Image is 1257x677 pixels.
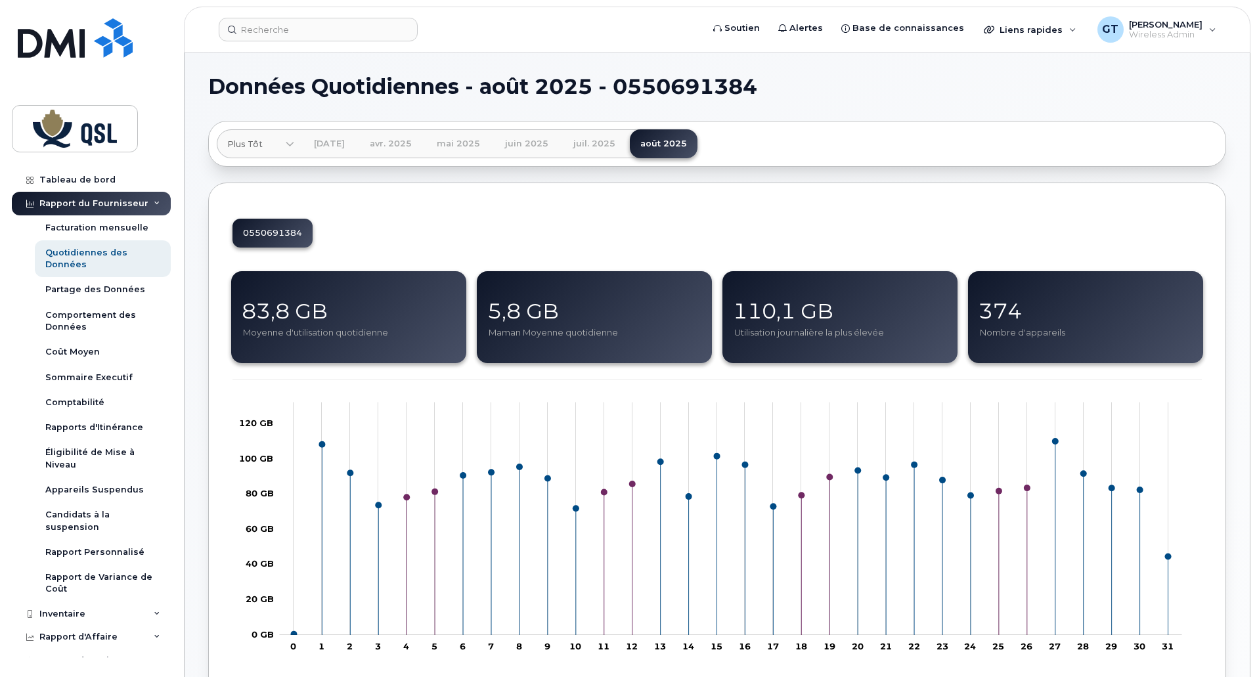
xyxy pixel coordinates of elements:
tspan: 21 [880,641,892,651]
g: undefined GB [246,594,274,604]
div: Nombre d'appareils [979,326,1195,339]
span: Plus tôt [227,138,263,150]
tspan: 3 [375,641,381,651]
div: Maman Moyenne quotidienne [487,326,704,339]
g: undefined GB [246,523,274,534]
tspan: 11 [598,641,609,651]
tspan: 19 [824,641,835,651]
tspan: 16 [739,641,751,651]
tspan: 31 [1162,641,1174,651]
tspan: 18 [795,641,807,651]
div: Utilisation journalière la plus élevée [733,326,950,339]
tspan: 15 [711,641,722,651]
a: Plus tôt [217,129,294,158]
a: [DATE] [303,129,355,158]
tspan: 24 [964,641,976,651]
tspan: 100 GB [239,453,273,464]
div: 110,1 GB [733,296,950,326]
tspan: 8 [516,641,522,651]
tspan: 29 [1105,641,1117,651]
tspan: 17 [767,641,779,651]
a: mai 2025 [426,129,491,158]
div: 374 [979,296,1195,326]
tspan: 80 GB [246,488,274,498]
tspan: 26 [1021,641,1032,651]
a: avr. 2025 [359,129,422,158]
g: undefined GB [239,418,273,428]
span: Données Quotidiennes - août 2025 - 0550691384 [208,77,757,97]
tspan: 9 [544,641,550,651]
tspan: 10 [569,641,581,651]
tspan: 23 [937,641,948,651]
tspan: 4 [403,641,409,651]
tspan: 5 [431,641,437,651]
a: août 2025 [630,129,697,158]
tspan: 20 GB [246,594,274,604]
div: 5,8 GB [487,296,704,326]
tspan: 0 GB [252,629,274,640]
tspan: 22 [908,641,920,651]
tspan: 60 GB [246,523,274,534]
tspan: 40 GB [246,558,274,569]
g: undefined GB [239,453,273,464]
tspan: 2 [347,641,353,651]
div: 83,8 GB [242,296,458,326]
tspan: 27 [1049,641,1061,651]
g: undefined GB [246,488,274,498]
g: Graphique [239,403,1182,651]
a: juin 2025 [495,129,559,158]
tspan: 0 [290,641,296,651]
tspan: 7 [488,641,494,651]
div: Moyenne d'utilisation quotidienne [242,326,458,339]
tspan: 120 GB [239,418,273,428]
tspan: 1 [319,641,324,651]
tspan: 30 [1134,641,1145,651]
tspan: 6 [460,641,466,651]
tspan: 28 [1077,641,1089,651]
tspan: 14 [682,641,694,651]
tspan: 20 [852,641,864,651]
tspan: 13 [654,641,666,651]
g: undefined GB [252,629,274,640]
tspan: 12 [626,641,638,651]
tspan: 25 [992,641,1004,651]
a: juil. 2025 [563,129,626,158]
g: undefined GB [246,558,274,569]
